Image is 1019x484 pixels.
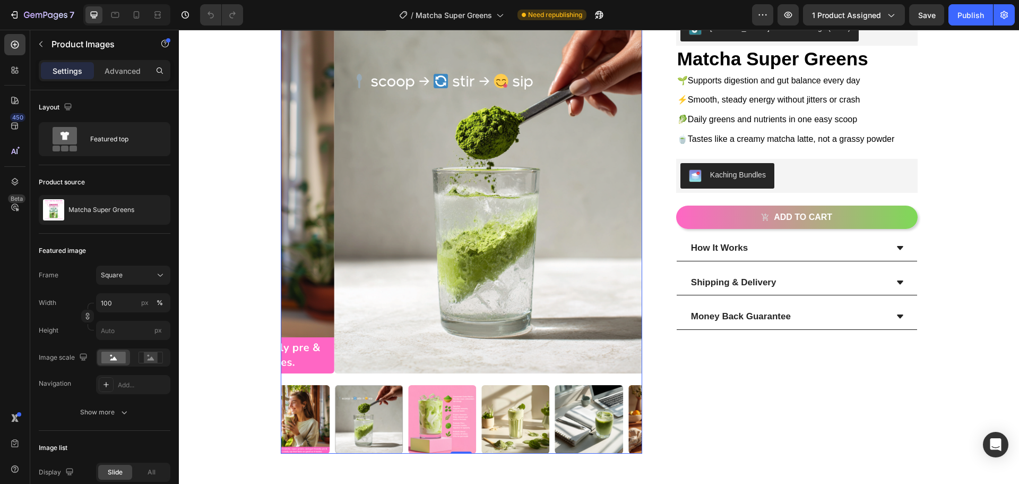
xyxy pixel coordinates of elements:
div: Navigation [39,379,71,388]
button: Show more [39,403,170,422]
p: Matcha Super Greens [68,206,134,214]
div: Undo/Redo [200,4,243,26]
div: Kaching Bundles [531,140,587,151]
div: Display [39,465,76,480]
button: px [153,296,166,309]
button: Publish [948,4,993,26]
div: Layout [39,100,74,115]
strong: Money Back Guarantee [512,282,612,292]
div: Image scale [39,351,90,365]
span: Save [918,11,936,20]
span: Slide [108,468,123,477]
p: 🍵Tastes like a creamy matcha latte, not a grassy powder [498,104,738,115]
button: Save [909,4,944,26]
div: Featured image [39,246,86,256]
div: 450 [10,113,25,122]
input: px [96,321,170,340]
p: Product Images [51,38,142,50]
span: Need republishing [528,10,582,20]
div: Show more [80,407,129,418]
button: % [139,296,151,309]
iframe: Design area [179,30,1019,484]
label: Frame [39,270,58,280]
label: Height [39,326,58,335]
span: Matcha Super Greens [416,10,492,21]
span: / [411,10,413,21]
p: 7 [70,9,74,21]
button: 1 product assigned [803,4,905,26]
div: ADD TO CART [595,182,653,193]
div: px [141,298,149,308]
input: px% [96,293,170,312]
p: 🌱Supports digestion and gut balance every day [498,46,738,57]
div: Image list [39,443,67,453]
button: Kaching Bundles [502,133,595,159]
span: 1 product assigned [812,10,881,21]
strong: Your Daily Greens and Gut Support Made Simple! [133,452,706,480]
button: Square [96,266,170,285]
div: Publish [957,10,984,21]
button: 7 [4,4,79,26]
div: Product source [39,177,85,187]
span: Square [101,270,123,280]
span: All [148,468,156,477]
img: KachingBundles.png [510,140,523,152]
p: 🥬Daily greens and nutrients in one easy scoop [498,84,738,96]
strong: How It Works [512,213,569,223]
div: Open Intercom Messenger [983,432,1008,457]
strong: Shipping & Delivery [512,248,598,258]
p: ⚡Smooth, steady energy without jitters or crash [498,65,738,76]
p: Advanced [105,65,141,77]
p: Settings [53,65,82,77]
div: Beta [8,194,25,203]
div: % [157,298,163,308]
img: product feature img [43,199,64,220]
div: Featured top [90,127,155,151]
div: Add... [118,380,168,390]
label: Width [39,298,56,308]
button: ADD TO CART [497,176,739,200]
span: px [154,326,162,334]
